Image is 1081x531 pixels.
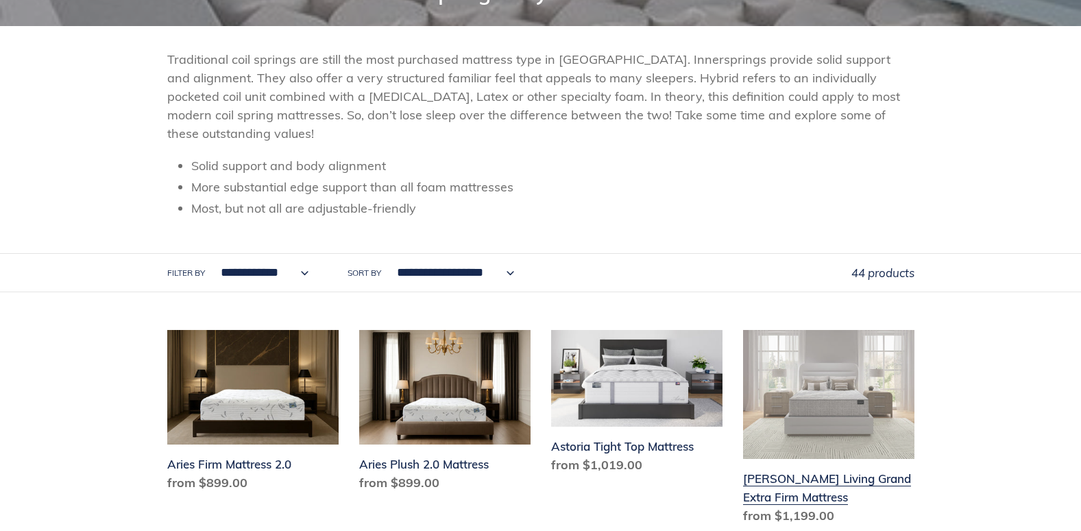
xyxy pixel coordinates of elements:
[551,330,722,480] a: Astoria Tight Top Mattress
[743,330,914,530] a: Scott Living Grand Extra Firm Mattress
[167,50,914,143] p: Traditional coil springs are still the most purchased mattress type in [GEOGRAPHIC_DATA]. Innersp...
[359,330,531,497] a: Aries Plush 2.0 Mattress
[167,267,205,279] label: Filter by
[191,178,914,196] li: More substantial edge support than all foam mattresses
[348,267,381,279] label: Sort by
[191,156,914,175] li: Solid support and body alignment
[851,265,914,280] span: 44 products
[191,199,914,217] li: Most, but not all are adjustable-friendly
[167,330,339,497] a: Aries Firm Mattress 2.0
